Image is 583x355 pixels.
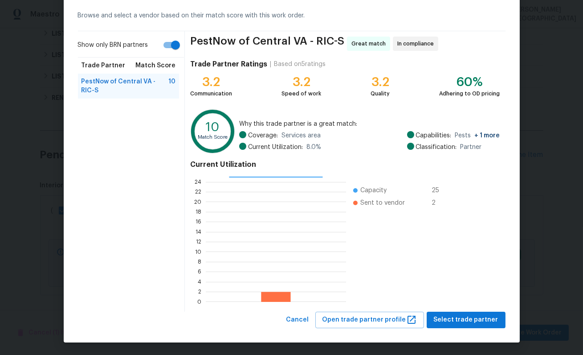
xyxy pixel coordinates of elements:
text: 22 [195,189,201,194]
div: 3.2 [190,78,232,87]
span: 8.0 % [306,143,321,152]
span: + 1 more [475,132,500,139]
text: 24 [195,179,201,185]
span: PestNow of Central VA - RIC-S [190,37,344,51]
text: 12 [196,239,201,244]
text: 18 [196,209,201,215]
span: Partner [461,143,482,152]
span: In compliance [397,39,437,48]
div: 60% [440,78,500,87]
span: Select trade partner [434,314,498,326]
span: Great match [351,39,389,48]
text: 4 [198,279,201,285]
text: Match Score [198,135,228,140]
h4: Current Utilization [190,160,500,169]
div: Adhering to OD pricing [440,89,500,98]
span: Open trade partner profile [322,314,417,326]
button: Open trade partner profile [315,312,424,328]
div: Communication [190,89,232,98]
button: Select trade partner [427,312,506,328]
button: Cancel [283,312,313,328]
span: Cancel [286,314,309,326]
div: Speed of work [281,89,321,98]
span: PestNow of Central VA - RIC-S [82,77,169,95]
span: Coverage: [248,131,278,140]
span: Capabilities: [416,131,452,140]
h4: Trade Partner Ratings [190,60,267,69]
span: Sent to vendor [360,198,405,207]
text: 2 [198,289,201,294]
span: Show only BRN partners [78,41,148,50]
span: Services area [281,131,321,140]
text: 6 [198,269,201,275]
text: 0 [197,299,201,305]
div: Quality [371,89,390,98]
span: 2 [432,198,446,207]
span: 25 [432,186,446,195]
span: Why this trade partner is a great match: [239,120,500,128]
span: Match Score [135,61,175,70]
div: Based on 5 ratings [274,60,326,69]
div: | [267,60,274,69]
span: Pests [455,131,500,140]
span: Current Utilization: [248,143,303,152]
span: 10 [168,77,175,95]
text: 14 [196,229,201,235]
text: 10 [206,121,220,134]
div: 3.2 [371,78,390,87]
text: 20 [194,199,201,205]
span: Classification: [416,143,457,152]
div: 3.2 [281,78,321,87]
div: Browse and select a vendor based on their match score with this work order. [78,0,506,31]
text: 16 [196,219,201,225]
text: 10 [195,249,201,255]
span: Capacity [360,186,387,195]
text: 8 [198,259,201,264]
span: Trade Partner [82,61,126,70]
